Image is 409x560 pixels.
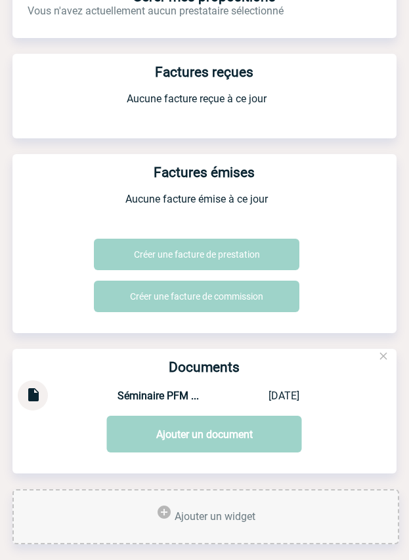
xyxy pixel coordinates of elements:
[118,390,199,402] strong: Séminaire PFM ...
[12,64,397,80] h3: Factures reçues
[107,416,302,452] a: Ajouter un document
[12,359,397,375] h4: Documents
[175,510,255,523] span: Ajouter un widget
[269,390,299,402] div: [DATE]
[94,239,299,270] a: Créer une facture de prestation
[12,165,397,180] h3: Factures émises
[12,193,381,205] p: Aucune facture émise à ce jour
[28,5,397,17] p: Vous n'avez actuellement aucun prestataire sélectionné
[12,92,381,105] p: Aucune facture reçue à ce jour
[12,489,400,544] div: Ajouter des outils d'aide à la gestion de votre événement
[94,281,299,312] a: Créer une facture de commission
[377,350,389,362] img: close.png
